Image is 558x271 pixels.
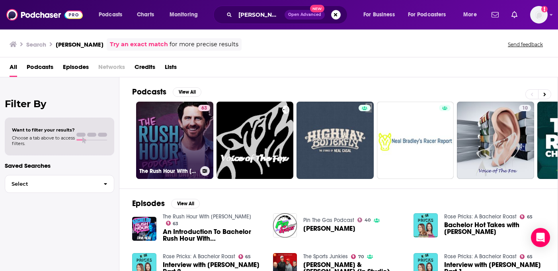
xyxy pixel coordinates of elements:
span: For Podcasters [408,9,446,20]
a: Try an exact match [110,40,168,49]
span: 40 [365,218,371,222]
div: Open Intercom Messenger [531,228,550,247]
a: EpisodesView All [132,198,200,208]
button: open menu [164,8,208,21]
button: open menu [358,8,405,21]
span: Choose a tab above to access filters. [12,135,75,146]
a: Lists [165,61,177,77]
a: The Sports Junkies [303,253,348,260]
div: Search podcasts, credits, & more... [221,6,355,24]
h3: Search [26,41,46,48]
button: View All [171,199,200,208]
h3: [PERSON_NAME] [56,41,103,48]
img: Podchaser - Follow, Share and Rate Podcasts [6,7,83,22]
a: Show notifications dropdown [508,8,521,22]
span: 63 [173,222,178,226]
span: Monitoring [170,9,198,20]
a: 63 [166,221,179,226]
span: Bachelor Hot Takes with [PERSON_NAME] [444,222,545,235]
a: 65 [238,254,251,259]
a: 63 [198,105,210,111]
button: Open AdvancedNew [285,10,325,20]
img: Dave NEAL [273,213,297,238]
button: View All [173,87,201,97]
a: 65 [520,254,533,259]
span: for more precise results [170,40,238,49]
span: Charts [137,9,154,20]
span: [PERSON_NAME] [303,225,355,232]
span: For Business [363,9,395,20]
p: Saved Searches [5,162,114,169]
button: Select [5,175,114,193]
img: An Introduction To Bachelor Rush Hour With Dave Neal [132,217,156,241]
span: Open Advanced [288,13,321,17]
img: Bachelor Hot Takes with Dave Neal [414,213,438,238]
button: open menu [458,8,487,21]
button: open menu [403,8,458,21]
a: Rose Pricks: A Bachelor Roast [444,213,517,220]
a: 63The Rush Hour With [PERSON_NAME] [136,102,213,179]
a: Rose Pricks: A Bachelor Roast [163,253,235,260]
span: Want to filter your results? [12,127,75,133]
span: 63 [201,104,207,112]
span: 10 [522,104,528,112]
span: Logged in as teisenbe [530,6,548,24]
button: Show profile menu [530,6,548,24]
input: Search podcasts, credits, & more... [235,8,285,21]
span: 70 [358,255,364,259]
a: PodcastsView All [132,87,201,97]
a: 10 [457,102,534,179]
a: Episodes [63,61,89,77]
span: 65 [527,255,533,259]
a: All [10,61,17,77]
h2: Podcasts [132,87,166,97]
svg: Add a profile image [541,6,548,12]
h2: Filter By [5,98,114,110]
span: 65 [245,255,251,259]
a: 65 [520,214,533,219]
a: Podcasts [27,61,53,77]
a: The Rush Hour With Dave Neal [163,213,251,220]
span: Networks [98,61,125,77]
span: More [463,9,477,20]
a: Credits [135,61,155,77]
a: Bachelor Hot Takes with Dave Neal [444,222,545,235]
span: New [310,5,324,12]
span: Select [5,181,97,187]
a: 40 [357,218,371,222]
button: Send feedback [505,41,545,48]
h3: The Rush Hour With [PERSON_NAME] [139,168,197,175]
a: Rose Pricks: A Bachelor Roast [444,253,517,260]
a: 10 [519,105,531,111]
span: An Introduction To Bachelor Rush Hour With [PERSON_NAME] [163,228,263,242]
span: Podcasts [99,9,122,20]
img: User Profile [530,6,548,24]
a: Dave NEAL [303,225,355,232]
a: Charts [132,8,159,21]
h2: Episodes [132,198,165,208]
button: open menu [93,8,133,21]
a: Pin The Gas Podcast [303,217,354,224]
a: Show notifications dropdown [488,8,502,22]
span: 65 [527,215,533,219]
a: 70 [351,254,364,259]
a: An Introduction To Bachelor Rush Hour With Dave Neal [163,228,263,242]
